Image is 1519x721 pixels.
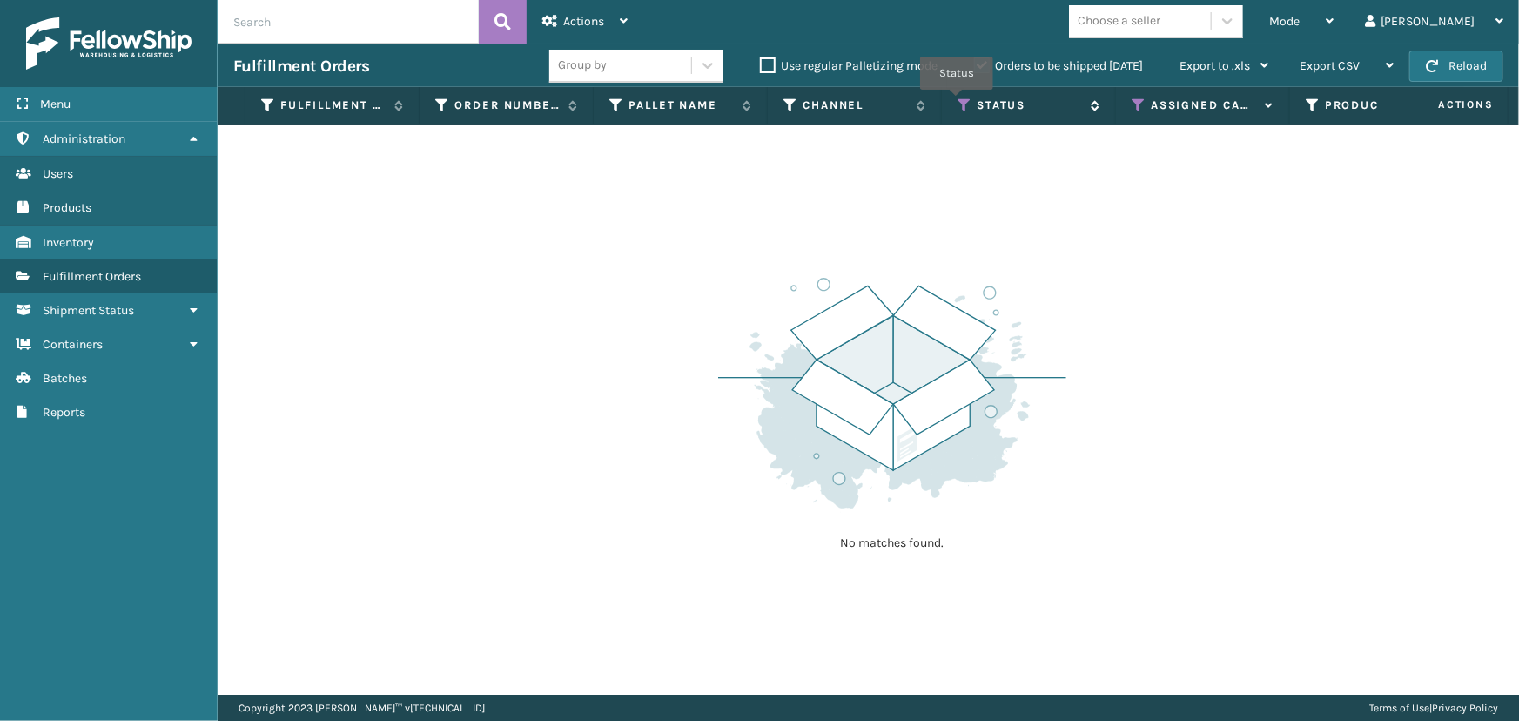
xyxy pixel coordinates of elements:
[1078,12,1160,30] div: Choose a seller
[760,58,938,73] label: Use regular Palletizing mode
[233,56,369,77] h3: Fulfillment Orders
[43,235,94,250] span: Inventory
[43,200,91,215] span: Products
[43,166,73,181] span: Users
[1369,695,1498,721] div: |
[803,98,908,113] label: Channel
[43,337,103,352] span: Containers
[43,405,85,420] span: Reports
[43,303,134,318] span: Shipment Status
[40,97,71,111] span: Menu
[43,269,141,284] span: Fulfillment Orders
[43,131,125,146] span: Administration
[1300,58,1360,73] span: Export CSV
[43,371,87,386] span: Batches
[280,98,386,113] label: Fulfillment Order Id
[1151,98,1256,113] label: Assigned Carrier Service
[628,98,734,113] label: Pallet Name
[1432,702,1498,714] a: Privacy Policy
[454,98,560,113] label: Order Number
[1369,702,1429,714] a: Terms of Use
[1325,98,1430,113] label: Product SKU
[1269,14,1300,29] span: Mode
[1180,58,1250,73] span: Export to .xls
[239,695,485,721] p: Copyright 2023 [PERSON_NAME]™ v [TECHNICAL_ID]
[26,17,192,70] img: logo
[1383,91,1504,119] span: Actions
[558,57,607,75] div: Group by
[563,14,604,29] span: Actions
[977,98,1082,113] label: Status
[1409,51,1503,82] button: Reload
[974,58,1143,73] label: Orders to be shipped [DATE]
